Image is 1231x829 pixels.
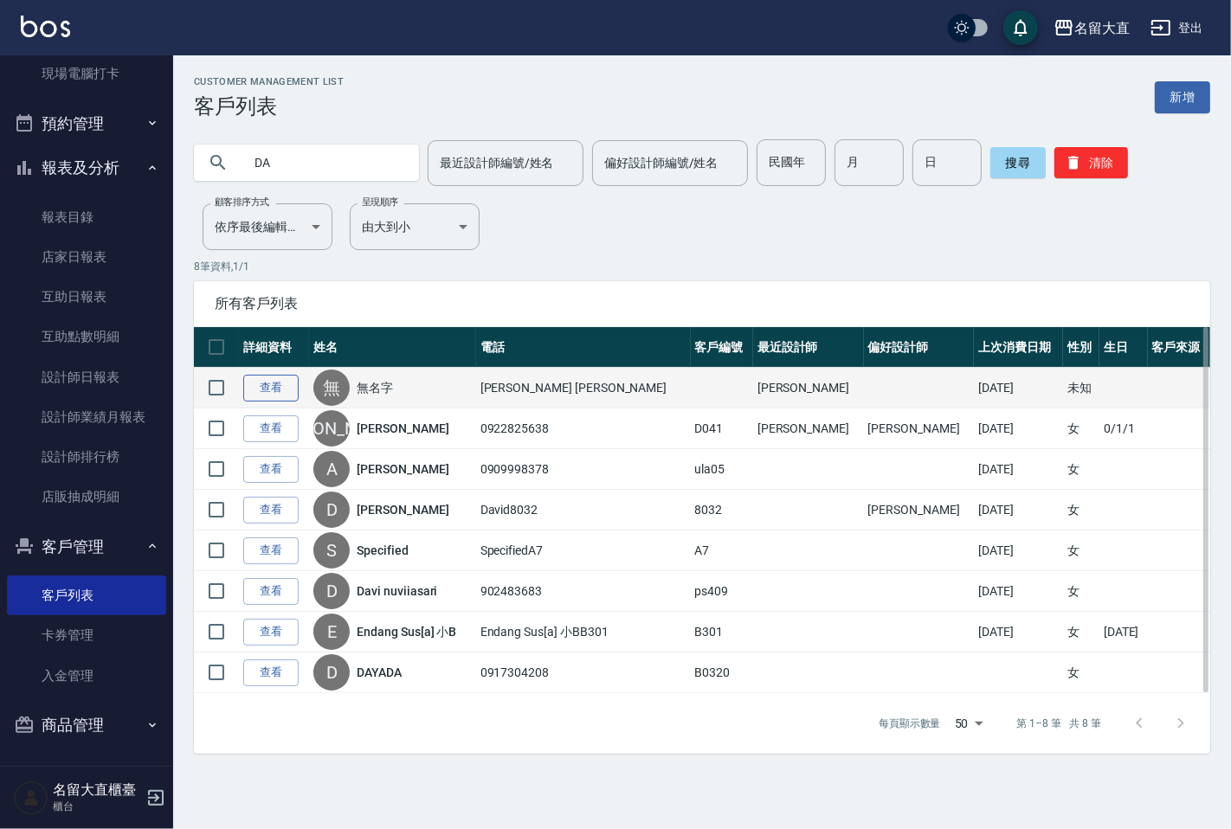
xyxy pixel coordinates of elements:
div: D [313,492,350,528]
td: [PERSON_NAME] [864,490,975,530]
td: 女 [1063,408,1099,449]
div: 50 [948,700,989,747]
label: 顧客排序方式 [215,196,269,209]
td: [PERSON_NAME] [864,408,975,449]
a: DAYADA [357,664,402,681]
div: E [313,614,350,650]
div: D [313,573,350,609]
h3: 客戶列表 [194,94,344,119]
div: S [313,532,350,569]
td: [DATE] [974,571,1063,612]
a: 店販抽成明細 [7,477,166,517]
div: 無 [313,370,350,406]
th: 客戶編號 [691,327,753,368]
td: [DATE] [1099,612,1148,652]
td: 0922825638 [476,408,691,449]
th: 最近設計師 [753,327,864,368]
td: [PERSON_NAME] [753,368,864,408]
a: 查看 [243,659,299,686]
a: 查看 [243,497,299,524]
a: 報表目錄 [7,197,166,237]
a: 客戶列表 [7,575,166,615]
a: 查看 [243,456,299,483]
button: 清除 [1054,147,1128,178]
span: 所有客戶列表 [215,295,1189,312]
h5: 名留大直櫃臺 [53,781,141,799]
p: 每頁顯示數量 [879,716,941,731]
a: 新增 [1155,81,1210,113]
h2: Customer Management List [194,76,344,87]
a: 現場電腦打卡 [7,54,166,93]
a: 查看 [243,619,299,646]
td: [DATE] [974,612,1063,652]
div: [PERSON_NAME] [313,410,350,447]
a: 設計師日報表 [7,357,166,397]
div: 名留大直 [1074,17,1130,39]
td: 0909998378 [476,449,691,490]
a: 設計師排行榜 [7,437,166,477]
td: 女 [1063,571,1099,612]
a: 設計師業績月報表 [7,397,166,437]
td: 902483683 [476,571,691,612]
td: 8032 [691,490,753,530]
p: 8 筆資料, 1 / 1 [194,259,1210,274]
th: 姓名 [309,327,475,368]
a: 查看 [243,578,299,605]
th: 客戶來源 [1148,327,1210,368]
td: B301 [691,612,753,652]
td: B0320 [691,652,753,693]
div: 由大到小 [350,203,480,250]
button: 報表及分析 [7,145,166,190]
a: [PERSON_NAME] [357,460,448,478]
input: 搜尋關鍵字 [242,139,405,186]
a: 查看 [243,537,299,564]
div: A [313,451,350,487]
th: 偏好設計師 [864,327,975,368]
button: save [1003,10,1038,45]
td: [DATE] [974,490,1063,530]
a: 入金管理 [7,656,166,696]
label: 呈現順序 [362,196,398,209]
a: 查看 [243,415,299,442]
td: [PERSON_NAME] [753,408,864,449]
a: Specified [357,542,409,559]
td: 女 [1063,490,1099,530]
td: ula05 [691,449,753,490]
button: 商品管理 [7,703,166,748]
td: [DATE] [974,530,1063,571]
button: 搜尋 [990,147,1046,178]
td: 女 [1063,449,1099,490]
td: [DATE] [974,408,1063,449]
a: Endang Sus[a] 小B [357,623,456,640]
button: 登出 [1144,12,1210,44]
a: 互助點數明細 [7,317,166,357]
th: 上次消費日期 [974,327,1063,368]
td: D041 [691,408,753,449]
a: Davi nuviiasari [357,582,437,600]
td: 女 [1063,612,1099,652]
td: [DATE] [974,368,1063,408]
td: 0/1/1 [1099,408,1148,449]
img: Logo [21,16,70,37]
td: A7 [691,530,753,571]
a: 卡券管理 [7,615,166,655]
td: SpecifiedA7 [476,530,691,571]
th: 詳細資料 [239,327,309,368]
button: 預約管理 [7,101,166,146]
td: 未知 [1063,368,1099,408]
a: [PERSON_NAME] [357,420,448,437]
img: Person [14,781,48,815]
td: 女 [1063,530,1099,571]
td: 女 [1063,652,1099,693]
th: 性別 [1063,327,1099,368]
div: 依序最後編輯時間 [203,203,332,250]
a: 互助日報表 [7,277,166,317]
button: 名留大直 [1047,10,1137,46]
th: 電話 [476,327,691,368]
a: [PERSON_NAME] [357,501,448,518]
td: [DATE] [974,449,1063,490]
td: David8032 [476,490,691,530]
td: ps409 [691,571,753,612]
td: Endang Sus[a] 小BB301 [476,612,691,652]
button: 客戶管理 [7,524,166,569]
